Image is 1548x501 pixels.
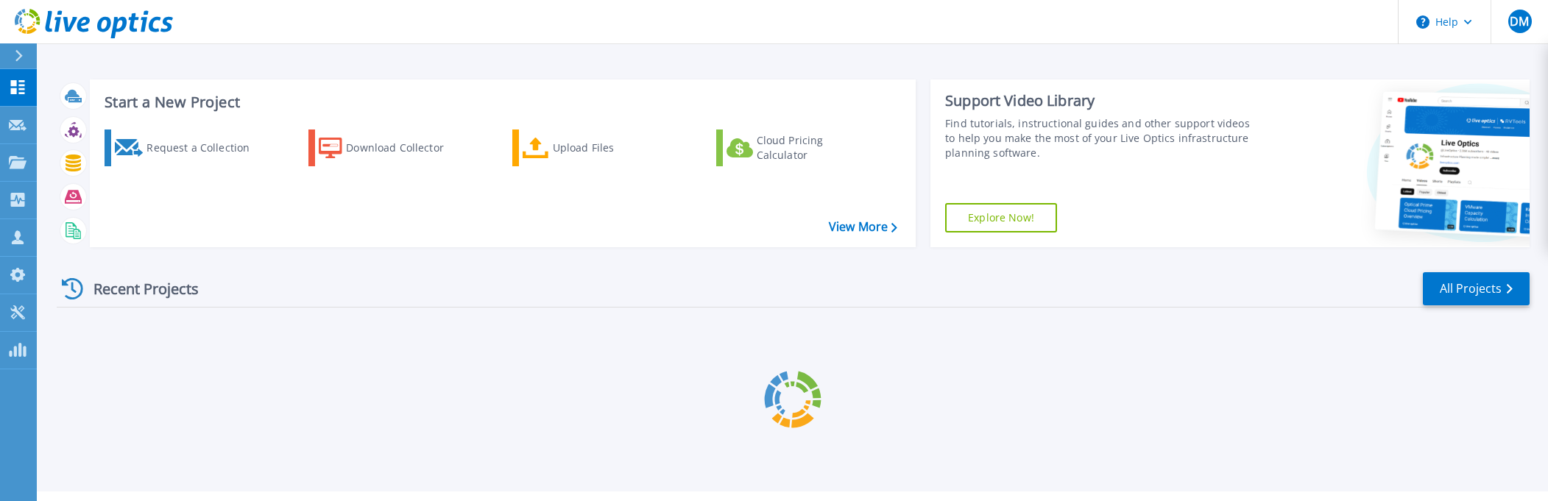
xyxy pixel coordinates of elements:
[308,129,473,166] a: Download Collector
[716,129,880,166] a: Cloud Pricing Calculator
[512,129,676,166] a: Upload Files
[105,129,269,166] a: Request a Collection
[346,133,464,163] div: Download Collector
[146,133,264,163] div: Request a Collection
[57,271,219,307] div: Recent Projects
[945,116,1252,160] div: Find tutorials, instructional guides and other support videos to help you make the most of your L...
[829,220,897,234] a: View More
[945,203,1057,232] a: Explore Now!
[945,91,1252,110] div: Support Video Library
[105,94,897,110] h3: Start a New Project
[553,133,671,163] div: Upload Files
[1423,272,1530,305] a: All Projects
[757,133,874,163] div: Cloud Pricing Calculator
[1510,15,1529,27] span: DM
